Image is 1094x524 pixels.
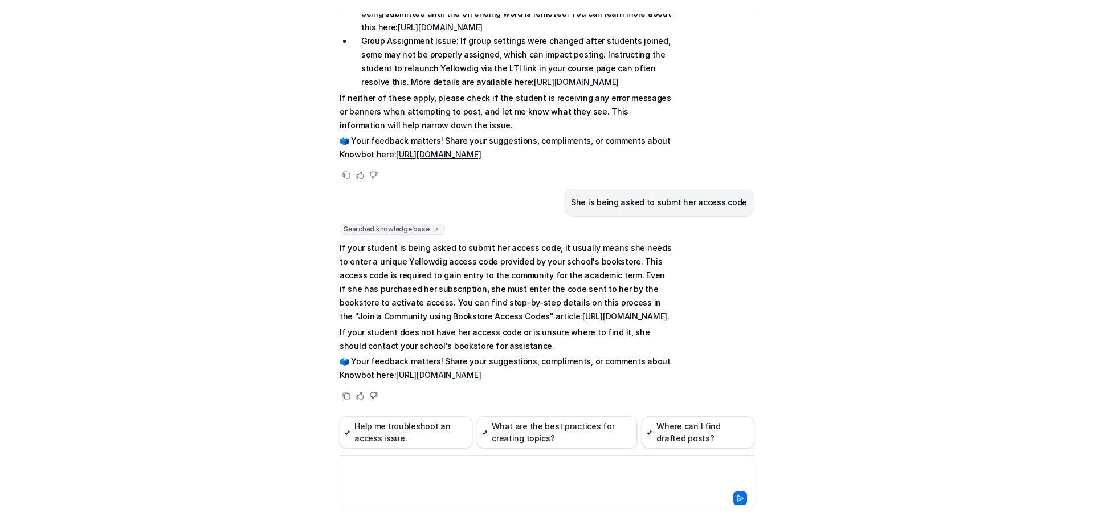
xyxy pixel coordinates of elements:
a: [URL][DOMAIN_NAME] [398,22,483,32]
p: If your student does not have her access code or is unsure where to find it, she should contact y... [340,326,673,353]
p: She is being asked to submt her access code [571,196,747,209]
a: [URL][DOMAIN_NAME] [396,149,481,159]
button: Help me troubleshoot an access issue. [340,416,472,448]
p: If your student is being asked to submit her access code, it usually means she needs to enter a u... [340,241,673,323]
li: Group Assignment Issue: If group settings were changed after students joined, some may not be pro... [352,34,673,89]
button: Where can I find drafted posts? [642,416,754,448]
a: [URL][DOMAIN_NAME] [582,311,667,321]
p: If neither of these apply, please check if the student is receiving any error messages or banners... [340,91,673,132]
p: 🗳️ Your feedback matters! Share your suggestions, compliments, or comments about Knowbot here: [340,134,673,161]
span: Searched knowledge base [340,224,445,235]
p: 🗳️ Your feedback matters! Share your suggestions, compliments, or comments about Knowbot here: [340,355,673,382]
a: [URL][DOMAIN_NAME] [534,77,619,87]
a: [URL][DOMAIN_NAME] [396,370,481,380]
button: What are the best practices for creating topics? [477,416,637,448]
